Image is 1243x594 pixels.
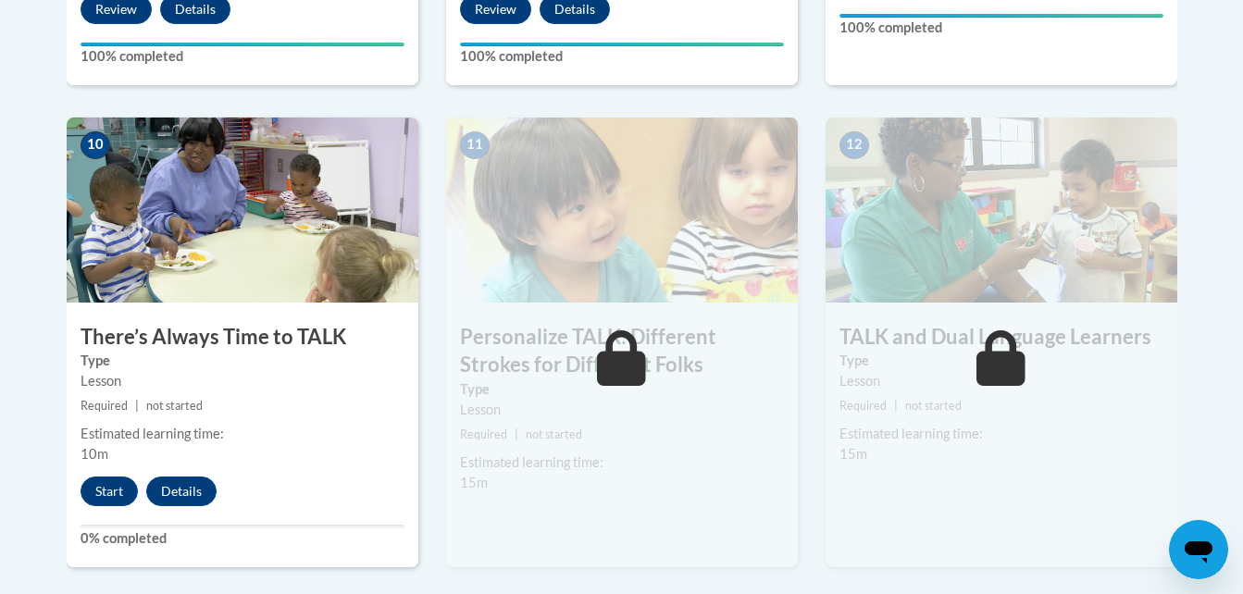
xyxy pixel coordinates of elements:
[81,131,110,159] span: 10
[905,399,962,413] span: not started
[826,118,1177,303] img: Course Image
[839,446,867,462] span: 15m
[81,424,404,444] div: Estimated learning time:
[839,14,1163,18] div: Your progress
[446,118,798,303] img: Course Image
[81,371,404,391] div: Lesson
[839,351,1163,371] label: Type
[894,399,898,413] span: |
[1169,520,1228,579] iframe: Button to launch messaging window
[839,371,1163,391] div: Lesson
[515,427,518,441] span: |
[81,46,404,67] label: 100% completed
[839,399,887,413] span: Required
[460,400,784,420] div: Lesson
[460,46,784,67] label: 100% completed
[460,379,784,400] label: Type
[460,427,507,441] span: Required
[81,399,128,413] span: Required
[81,351,404,371] label: Type
[839,424,1163,444] div: Estimated learning time:
[839,131,869,159] span: 12
[526,427,582,441] span: not started
[446,323,798,380] h3: Personalize TALK: Different Strokes for Different Folks
[839,18,1163,38] label: 100% completed
[460,452,784,473] div: Estimated learning time:
[135,399,139,413] span: |
[146,399,203,413] span: not started
[81,43,404,46] div: Your progress
[460,131,490,159] span: 11
[146,476,217,506] button: Details
[460,43,784,46] div: Your progress
[67,118,418,303] img: Course Image
[67,323,418,352] h3: There’s Always Time to TALK
[460,475,488,490] span: 15m
[81,476,138,506] button: Start
[81,446,108,462] span: 10m
[826,323,1177,352] h3: TALK and Dual Language Learners
[81,528,404,549] label: 0% completed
